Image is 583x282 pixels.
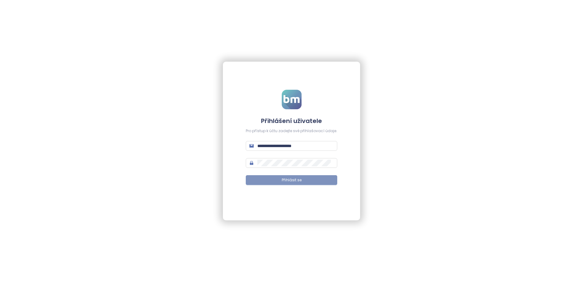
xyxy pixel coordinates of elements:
button: Přihlásit se [246,175,337,185]
span: lock [249,161,254,165]
span: mail [249,144,254,148]
h4: Přihlášení uživatele [246,117,337,125]
span: Přihlásit se [282,177,302,183]
div: Pro přístup k účtu zadejte své přihlašovací údaje. [246,128,337,134]
img: logo [282,90,302,109]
